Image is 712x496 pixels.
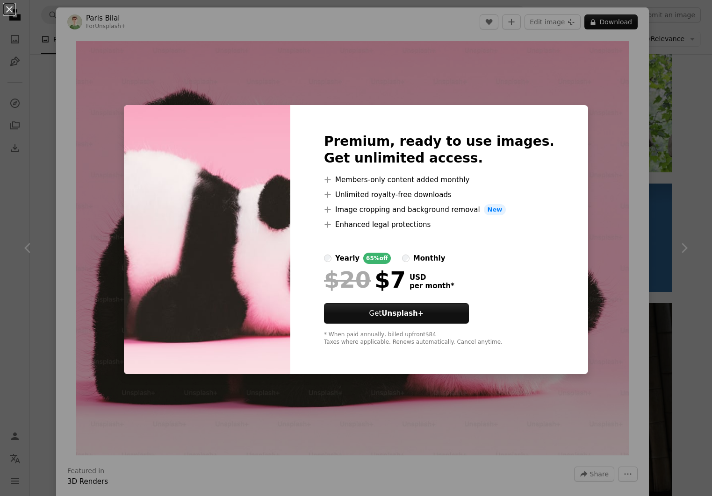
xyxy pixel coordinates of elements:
strong: Unsplash+ [381,309,424,318]
div: * When paid annually, billed upfront $84 Taxes where applicable. Renews automatically. Cancel any... [324,331,554,346]
li: Enhanced legal protections [324,219,554,230]
button: GetUnsplash+ [324,303,469,324]
div: monthly [413,253,446,264]
h2: Premium, ready to use images. Get unlimited access. [324,133,554,167]
div: $7 [324,268,406,292]
input: yearly65%off [324,255,331,262]
span: New [484,204,506,215]
span: $20 [324,268,371,292]
img: premium_photo-1723113685603-7ef367e958ff [124,105,290,374]
span: USD [410,273,454,282]
span: per month * [410,282,454,290]
li: Members-only content added monthly [324,174,554,185]
input: monthly [402,255,410,262]
li: Unlimited royalty-free downloads [324,189,554,200]
div: 65% off [363,253,391,264]
li: Image cropping and background removal [324,204,554,215]
div: yearly [335,253,360,264]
